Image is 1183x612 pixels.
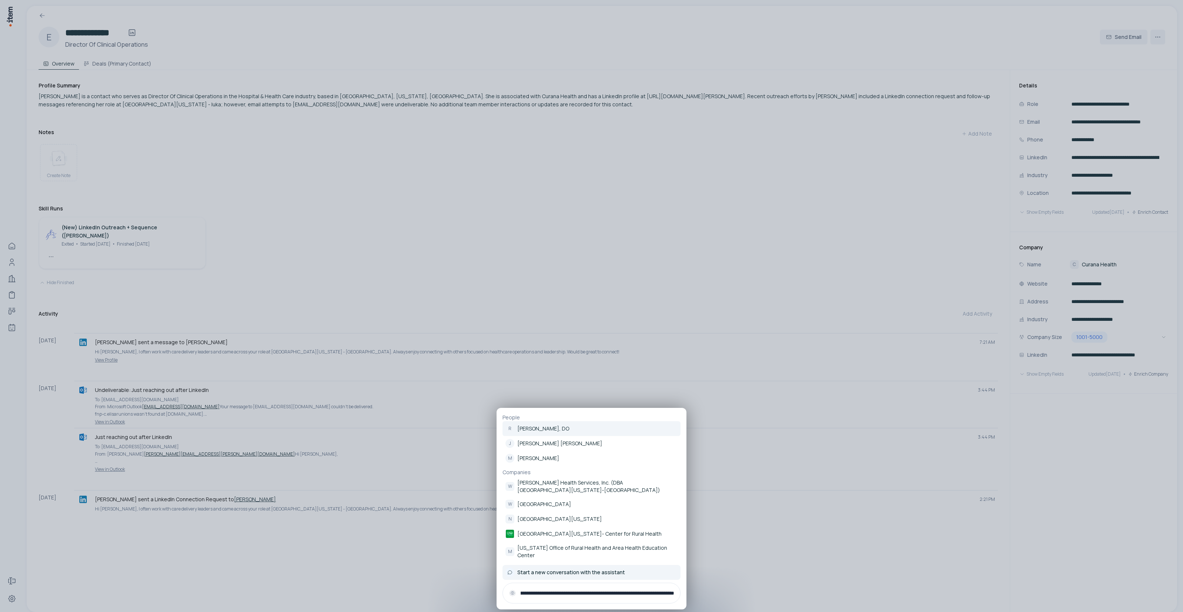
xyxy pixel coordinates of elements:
[517,425,569,432] p: [PERSON_NAME], DO
[502,436,681,451] a: J[PERSON_NAME] [PERSON_NAME]
[502,565,681,580] button: Start a new conversation with the assistant
[502,476,681,497] a: W[PERSON_NAME] Health Services, Inc. (DBA [GEOGRAPHIC_DATA][US_STATE]-[GEOGRAPHIC_DATA])
[502,451,681,466] a: M[PERSON_NAME]
[505,547,514,556] div: M
[502,497,681,512] a: W[GEOGRAPHIC_DATA]
[517,440,602,447] p: [PERSON_NAME] [PERSON_NAME]
[502,469,681,476] p: Companies
[517,530,662,538] p: [GEOGRAPHIC_DATA][US_STATE]- Center for Rural Health
[505,529,514,538] img: University of North Dakota- Center for Rural Health
[505,515,514,523] div: N
[517,455,559,462] p: [PERSON_NAME]
[505,482,514,491] div: W
[505,439,514,448] div: J
[505,454,514,463] div: M
[517,544,678,559] p: [US_STATE] Office of Rural Health and Area Health Education Center
[502,414,681,421] p: People
[502,421,681,436] a: R[PERSON_NAME], DO
[502,541,681,562] a: M[US_STATE] Office of Rural Health and Area Health Education Center
[505,424,514,433] div: R
[517,500,571,508] p: [GEOGRAPHIC_DATA]
[505,500,514,509] div: W
[517,515,602,523] p: [GEOGRAPHIC_DATA][US_STATE]
[502,526,681,541] a: [GEOGRAPHIC_DATA][US_STATE]- Center for Rural Health
[497,408,686,609] div: PeopleR[PERSON_NAME], DOJ[PERSON_NAME] [PERSON_NAME]M[PERSON_NAME]CompaniesW[PERSON_NAME] Health ...
[502,512,681,526] a: N[GEOGRAPHIC_DATA][US_STATE]
[517,479,678,494] p: [PERSON_NAME] Health Services, Inc. (DBA [GEOGRAPHIC_DATA][US_STATE]-[GEOGRAPHIC_DATA])
[517,569,625,576] span: Start a new conversation with the assistant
